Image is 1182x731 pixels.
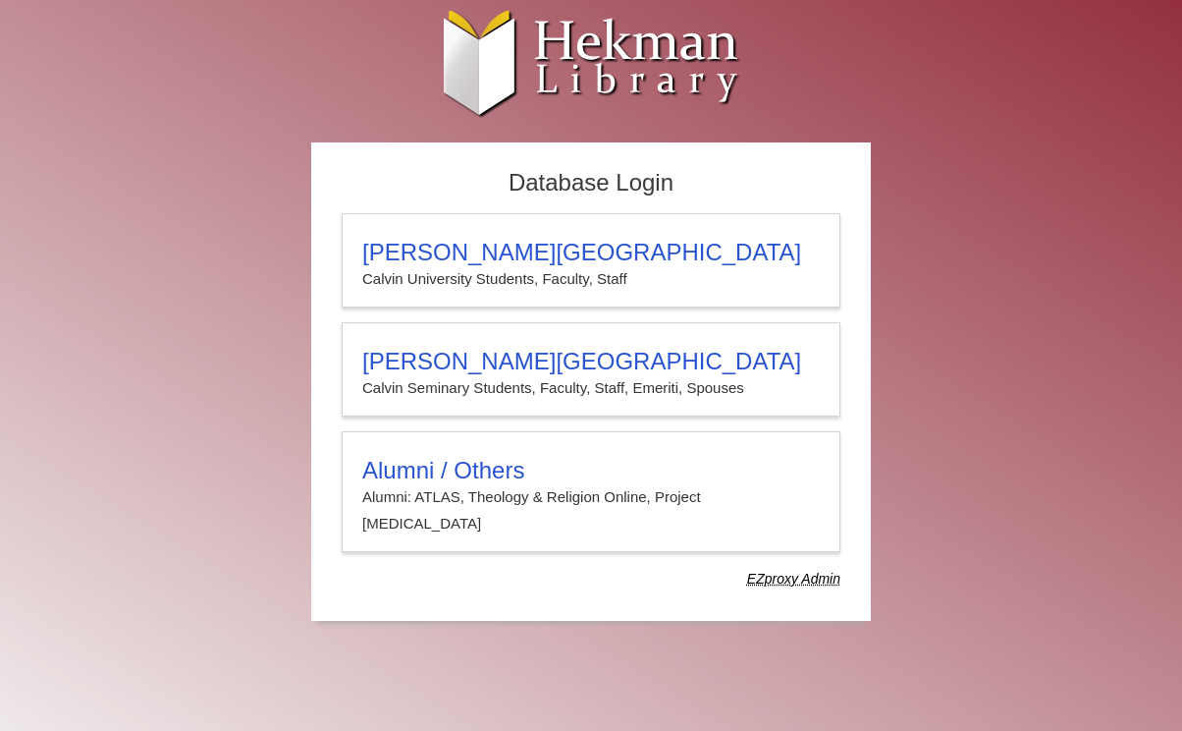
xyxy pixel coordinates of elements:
summary: Alumni / OthersAlumni: ATLAS, Theology & Religion Online, Project [MEDICAL_DATA] [362,457,820,536]
h3: Alumni / Others [362,457,820,484]
p: Alumni: ATLAS, Theology & Religion Online, Project [MEDICAL_DATA] [362,484,820,536]
a: [PERSON_NAME][GEOGRAPHIC_DATA]Calvin Seminary Students, Faculty, Staff, Emeriti, Spouses [342,322,840,417]
p: Calvin Seminary Students, Faculty, Staff, Emeriti, Spouses [362,375,820,401]
p: Calvin University Students, Faculty, Staff [362,266,820,292]
dfn: Use Alumni login [747,571,840,587]
h3: [PERSON_NAME][GEOGRAPHIC_DATA] [362,348,820,375]
h3: [PERSON_NAME][GEOGRAPHIC_DATA] [362,239,820,266]
h2: Database Login [332,163,850,203]
a: [PERSON_NAME][GEOGRAPHIC_DATA]Calvin University Students, Faculty, Staff [342,213,840,308]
